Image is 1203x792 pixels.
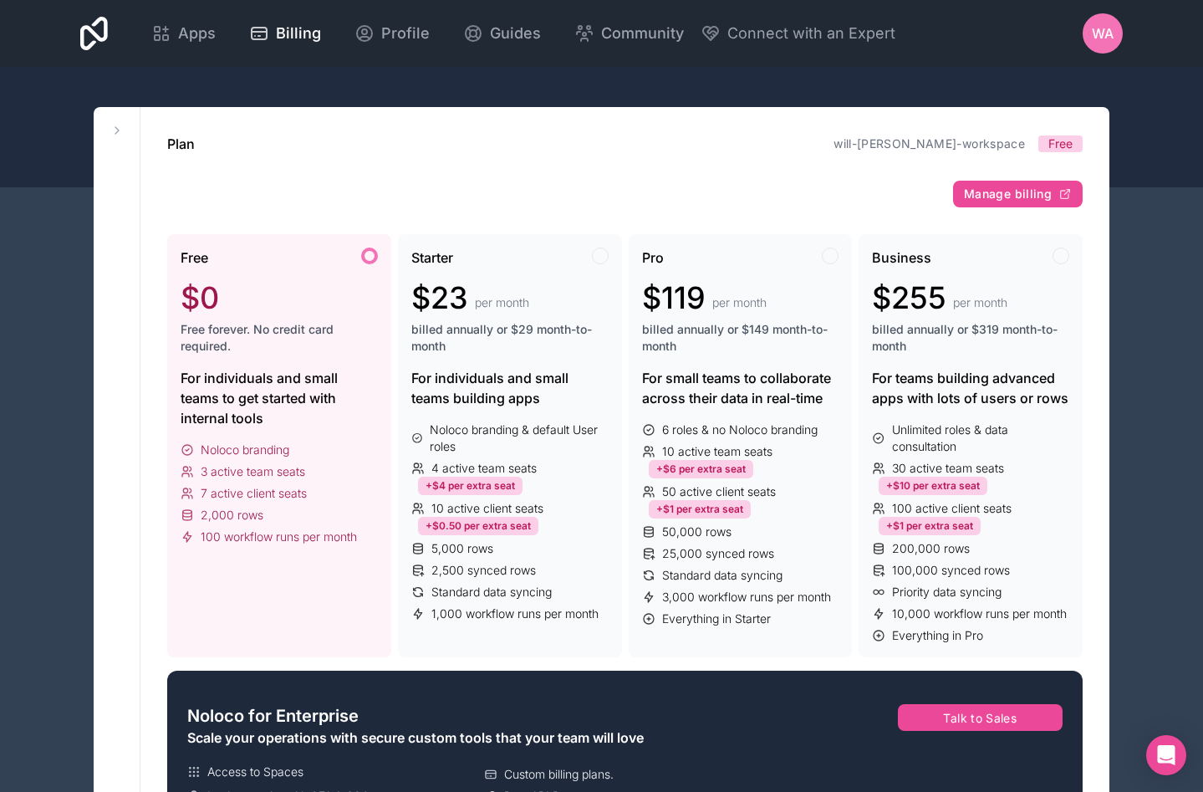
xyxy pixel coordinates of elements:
span: Noloco branding [201,442,289,458]
div: For teams building advanced apps with lots of users or rows [872,368,1069,408]
span: Everything in Starter [662,611,771,627]
div: For individuals and small teams building apps [411,368,609,408]
div: Scale your operations with secure custom tools that your team will love [187,728,775,748]
div: For individuals and small teams to get started with internal tools [181,368,378,428]
span: Free [1048,135,1073,152]
span: Noloco branding & default User roles [430,422,608,455]
span: $119 [642,281,706,314]
span: 10 active client seats [431,500,543,517]
span: Connect with an Expert [727,22,895,45]
span: $23 [411,281,468,314]
span: 1,000 workflow runs per month [431,605,599,622]
span: 200,000 rows [892,540,970,557]
a: Profile [341,15,443,52]
span: 6 roles & no Noloco branding [662,422,818,438]
a: Guides [450,15,554,52]
span: 50 active client seats [662,483,776,500]
span: Standard data syncing [662,567,782,584]
span: 3,000 workflow runs per month [662,589,831,605]
button: Connect with an Expert [701,22,895,45]
span: 2,500 synced rows [431,562,536,579]
span: Profile [381,22,430,45]
span: per month [953,294,1007,311]
div: +$1 per extra seat [879,517,981,535]
span: Guides [490,22,541,45]
span: Starter [411,248,453,268]
div: +$0.50 per extra seat [418,517,538,535]
span: Apps [178,22,216,45]
span: Standard data syncing [431,584,552,600]
span: 5,000 rows [431,540,493,557]
a: will-[PERSON_NAME]-workspace [833,136,1025,151]
span: 4 active team seats [431,460,537,477]
span: Unlimited roles & data consultation [892,422,1069,455]
span: 100 active client seats [892,500,1012,517]
span: Business [872,248,931,268]
span: Priority data syncing [892,584,1002,600]
a: Community [561,15,697,52]
span: Custom billing plans. [504,766,614,783]
span: $255 [872,281,946,314]
span: 10 active team seats [662,443,772,460]
span: WA [1092,23,1114,43]
button: Manage billing [953,181,1083,207]
span: 3 active team seats [201,463,305,480]
span: 10,000 workflow runs per month [892,605,1067,622]
button: Talk to Sales [898,704,1063,731]
span: 30 active team seats [892,460,1004,477]
span: 25,000 synced rows [662,545,774,562]
span: 2,000 rows [201,507,263,524]
span: 100,000 synced rows [892,562,1010,579]
span: billed annually or $149 month-to-month [642,321,839,355]
h1: Plan [167,134,195,154]
div: +$10 per extra seat [879,477,987,495]
span: per month [475,294,529,311]
a: Apps [138,15,229,52]
span: Free forever. No credit card required. [181,321,378,355]
span: 100 workflow runs per month [201,529,357,545]
span: billed annually or $29 month-to-month [411,321,609,355]
div: +$4 per extra seat [418,477,522,495]
div: +$1 per extra seat [649,500,751,519]
div: Open Intercom Messenger [1146,735,1186,775]
span: Billing [276,22,321,45]
span: 50,000 rows [662,524,731,540]
span: Manage billing [964,187,1052,202]
span: Free [181,248,208,268]
span: billed annually or $319 month-to-month [872,321,1069,355]
span: Access to Spaces [207,764,303,780]
span: 7 active client seats [201,485,307,502]
span: per month [712,294,767,311]
span: Community [601,22,684,45]
span: Noloco for Enterprise [187,704,359,728]
span: Pro [642,248,664,268]
span: $0 [181,281,219,314]
div: +$6 per extra seat [649,460,753,478]
a: Billing [236,15,334,52]
div: For small teams to collaborate across their data in real-time [642,368,839,408]
span: Everything in Pro [892,627,983,644]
